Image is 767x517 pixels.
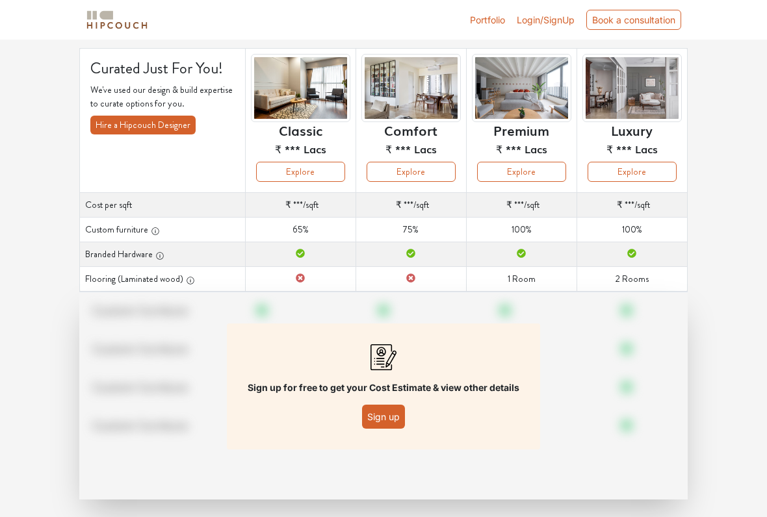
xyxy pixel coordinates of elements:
[466,192,577,217] td: /sqft
[582,54,682,122] img: header-preview
[384,122,437,138] h6: Comfort
[477,162,566,182] button: Explore
[588,162,677,182] button: Explore
[80,242,246,266] th: Branded Hardware
[577,192,687,217] td: /sqft
[493,122,549,138] h6: Premium
[356,217,466,242] td: 75%
[90,59,235,78] h4: Curated Just For You!
[80,217,246,242] th: Custom furniture
[90,116,196,134] button: Hire a Hipcouch Designer
[466,217,577,242] td: 100%
[246,192,356,217] td: /sqft
[577,266,687,291] td: 2 Rooms
[466,266,577,291] td: 1 Room
[84,5,149,34] span: logo-horizontal.svg
[470,13,505,27] a: Portfolio
[84,8,149,31] img: logo-horizontal.svg
[251,54,350,122] img: header-preview
[256,162,345,182] button: Explore
[356,192,466,217] td: /sqft
[367,162,456,182] button: Explore
[517,14,575,25] span: Login/SignUp
[246,217,356,242] td: 65%
[90,83,235,110] p: We've used our design & build expertise to curate options for you.
[577,217,687,242] td: 100%
[279,122,322,138] h6: Classic
[80,266,246,291] th: Flooring (Laminated wood)
[80,192,246,217] th: Cost per sqft
[362,405,405,429] button: Sign up
[248,381,519,394] p: Sign up for free to get your Cost Estimate & view other details
[472,54,571,122] img: header-preview
[586,10,681,30] div: Book a consultation
[361,54,461,122] img: header-preview
[611,122,653,138] h6: Luxury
